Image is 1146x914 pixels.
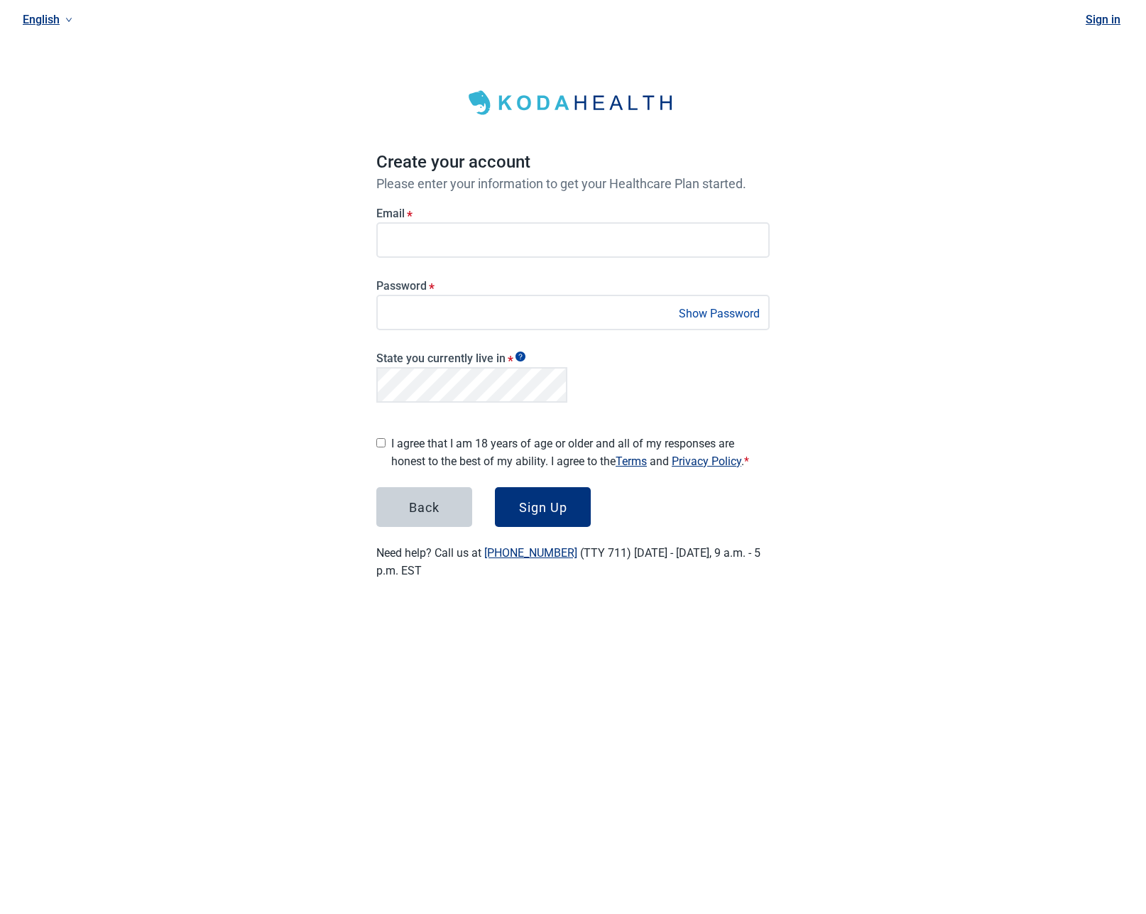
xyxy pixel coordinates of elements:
span: down [65,16,72,23]
button: Back [376,487,472,527]
div: Sign Up [519,500,567,514]
a: Current language: English [17,8,78,31]
button: Sign Up [495,487,591,527]
a: Sign in [1086,13,1120,26]
div: Back [409,500,440,514]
